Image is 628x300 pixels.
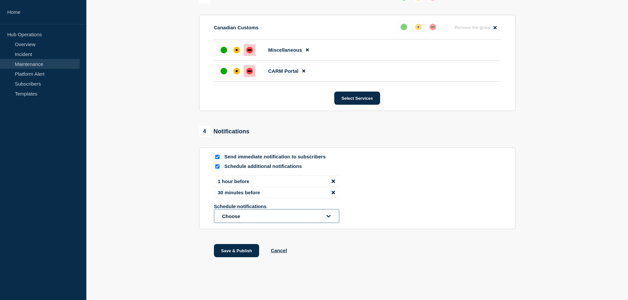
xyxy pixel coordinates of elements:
[271,248,287,253] button: Cancel
[199,126,250,137] div: Notifications
[233,47,240,53] div: affected
[214,176,339,187] li: 1 hour before
[214,187,339,198] li: 30 minutes before
[221,68,227,74] div: up
[199,126,210,137] span: 4
[246,47,253,53] div: down
[451,21,501,34] button: Remove the group
[415,24,422,30] div: affected
[214,204,319,209] p: Schedule notifications
[332,178,335,184] button: disable notification 1 hour before
[215,155,220,159] input: Send immediate notification to subscribers
[268,47,302,53] span: Miscellaneous
[332,190,335,195] button: disable notification 30 minutes before
[215,164,220,169] input: Schedule additional notifications
[412,21,424,33] button: affected
[224,154,330,160] p: Send immediate notification to subscribers
[334,92,380,105] button: Select Services
[214,209,339,223] button: open dropdown
[401,24,407,30] div: up
[214,244,259,257] button: Save & Publish
[214,25,259,30] p: Canadian Customs
[455,25,491,30] span: Remove the group
[268,68,299,74] span: CARM Portal
[246,68,253,74] div: down
[233,68,240,74] div: affected
[427,21,439,33] button: down
[430,24,436,30] div: down
[398,21,410,33] button: up
[221,47,227,53] div: up
[224,163,330,170] p: Schedule additional notifications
